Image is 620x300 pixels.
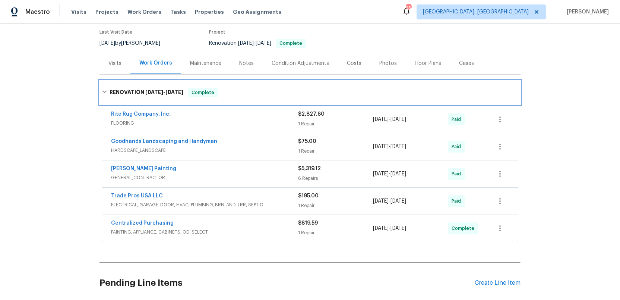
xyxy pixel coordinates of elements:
div: Costs [347,60,361,67]
span: [DATE] [390,199,406,204]
div: by [PERSON_NAME] [99,39,169,48]
span: $2,827.80 [298,112,325,117]
span: [DATE] [373,199,389,204]
a: Centralized Purchasing [111,221,174,226]
span: [DATE] [165,90,183,95]
span: - [373,225,406,232]
span: Paid [452,170,464,178]
span: Complete [189,89,217,96]
span: [DATE] [373,117,389,122]
div: Cases [459,60,474,67]
span: [PERSON_NAME] [564,8,609,16]
div: 1 Repair [298,147,373,155]
span: - [373,143,406,150]
span: [DATE] [390,117,406,122]
span: Maestro [25,8,50,16]
span: GENERAL_CONTRACTOR [111,174,298,181]
span: [DATE] [373,171,389,176]
span: Renovation [209,41,306,46]
a: Rite Rug Company, Inc. [111,112,171,117]
div: 1 Repair [298,229,373,237]
span: [DATE] [390,144,406,149]
span: - [238,41,271,46]
div: 1 Repair [298,202,373,209]
span: - [373,170,406,178]
h6: RENOVATION [110,88,183,97]
a: Trade Pros USA LLC [111,193,163,199]
a: [PERSON_NAME] Painting [111,166,176,171]
span: ELECTRICAL, GARAGE_DOOR, HVAC, PLUMBING, BRN_AND_LRR, SEPTIC [111,201,298,209]
span: [DATE] [256,41,271,46]
span: Paid [452,143,464,150]
span: [DATE] [390,171,406,176]
span: - [373,197,406,205]
span: Project [209,30,225,34]
span: Complete [452,225,477,232]
span: Projects [95,8,118,16]
span: Geo Assignments [233,8,281,16]
span: $75.00 [298,139,316,144]
span: $819.59 [298,221,318,226]
div: Maintenance [190,60,221,67]
div: Floor Plans [415,60,441,67]
a: Goodhands Landscaping and Handyman [111,139,217,144]
span: - [373,116,406,123]
span: Paid [452,116,464,123]
span: HARDSCAPE_LANDSCAPE [111,147,298,154]
span: [GEOGRAPHIC_DATA], [GEOGRAPHIC_DATA] [423,8,529,16]
span: [DATE] [390,226,406,231]
div: Visits [108,60,121,67]
span: Properties [195,8,224,16]
span: Paid [452,197,464,205]
span: [DATE] [99,41,115,46]
div: Photos [379,60,397,67]
span: $5,319.12 [298,166,321,171]
div: Condition Adjustments [272,60,329,67]
span: Visits [71,8,86,16]
div: 1 Repair [298,120,373,128]
span: - [145,90,183,95]
span: [DATE] [238,41,254,46]
div: Create Line Item [475,279,521,287]
span: [DATE] [373,144,389,149]
span: $195.00 [298,193,319,199]
div: 23 [406,4,411,12]
div: 6 Repairs [298,175,373,182]
span: Work Orders [127,8,161,16]
span: Last Visit Date [99,30,132,34]
span: FLOORING [111,119,298,127]
div: Notes [239,60,254,67]
div: RENOVATION [DATE]-[DATE]Complete [99,81,521,104]
span: Tasks [170,9,186,15]
span: Complete [276,41,305,46]
span: [DATE] [373,226,389,231]
span: [DATE] [145,90,163,95]
div: Work Orders [139,59,172,67]
span: PAINTING, APPLIANCE, CABINETS, OD_SELECT [111,228,298,236]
